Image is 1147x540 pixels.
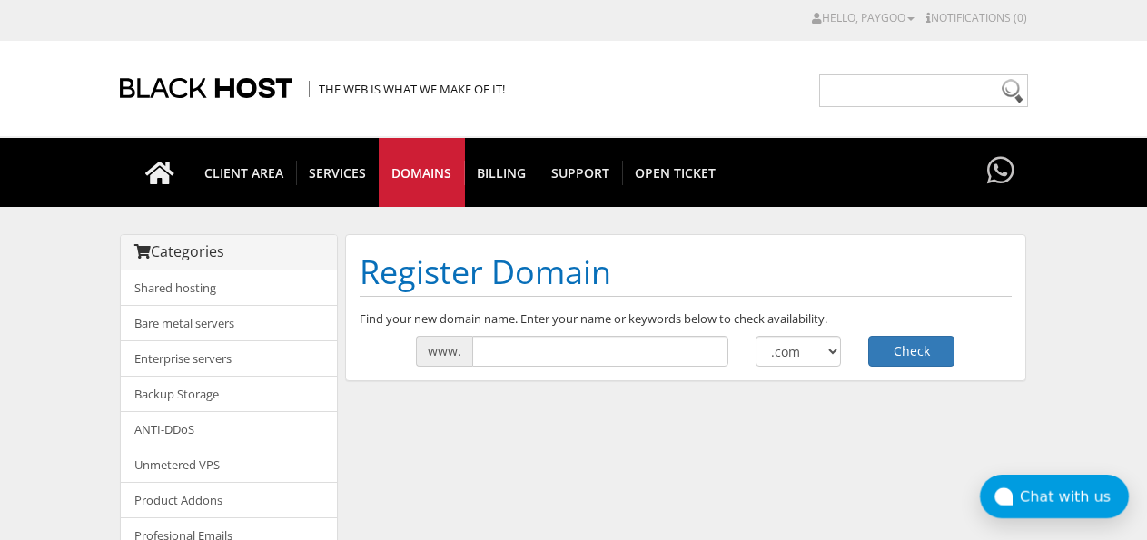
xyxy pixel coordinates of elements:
a: Enterprise servers [121,340,337,377]
span: Billing [464,161,539,185]
span: Open Ticket [622,161,728,185]
a: Unmetered VPS [121,447,337,483]
div: Chat with us [1020,488,1129,506]
h1: Register Domain [360,249,1012,297]
span: SERVICES [296,161,380,185]
a: Notifications (0) [926,10,1027,25]
button: Check [868,336,954,367]
a: Shared hosting [121,270,337,306]
p: Find your new domain name. Enter your name or keywords below to check availability. [360,310,1012,327]
a: Bare metal servers [121,305,337,341]
a: ANTI-DDoS [121,411,337,447]
a: Billing [464,138,539,207]
a: Have questions? [983,138,1019,205]
span: CLIENT AREA [192,161,297,185]
a: Go to homepage [127,138,193,207]
a: CLIENT AREA [192,138,297,207]
a: Domains [379,138,465,207]
a: Open Ticket [622,138,728,207]
span: Domains [379,161,465,185]
a: SERVICES [296,138,380,207]
button: Chat with us [980,475,1129,518]
a: Backup Storage [121,376,337,412]
span: The Web is what we make of it! [309,81,505,97]
h3: Categories [134,244,323,260]
span: Support [539,161,623,185]
a: Product Addons [121,482,337,518]
input: Need help? [819,74,1028,107]
span: www. [416,336,472,367]
a: Support [539,138,623,207]
a: Hello, Paygoo [812,10,915,25]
